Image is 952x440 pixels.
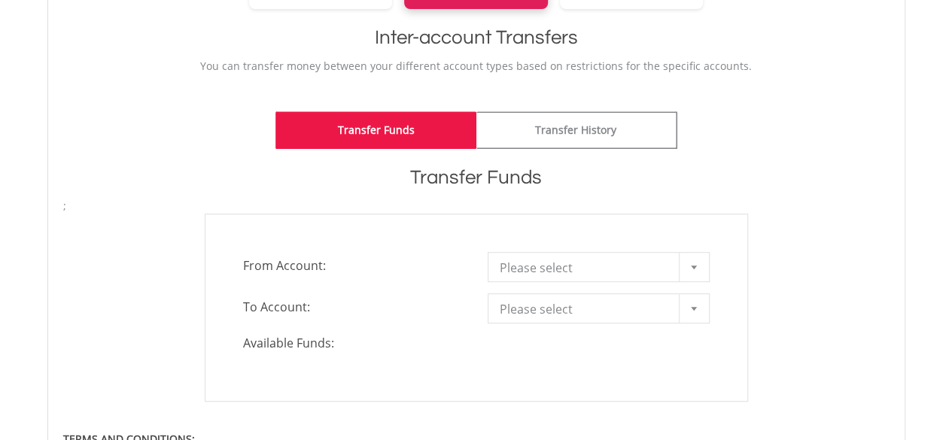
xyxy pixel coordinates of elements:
p: You can transfer money between your different account types based on restrictions for the specifi... [63,59,890,74]
h1: Transfer Funds [63,164,890,191]
span: Please select [500,294,675,324]
h1: Inter-account Transfers [63,24,890,51]
span: Please select [500,253,675,283]
span: From Account: [232,252,476,279]
a: Transfer Funds [275,111,476,149]
a: Transfer History [476,111,677,149]
span: Available Funds: [232,335,476,352]
span: To Account: [232,293,476,320]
